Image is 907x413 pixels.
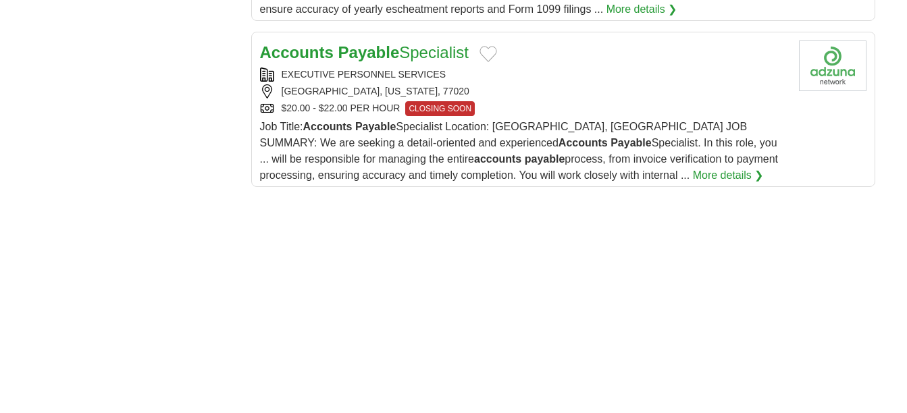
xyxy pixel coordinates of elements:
[260,84,788,99] div: [GEOGRAPHIC_DATA], [US_STATE], 77020
[480,46,497,62] button: Add to favorite jobs
[525,153,565,165] strong: payable
[338,43,400,61] strong: Payable
[260,43,469,61] a: Accounts PayableSpecialist
[260,121,779,181] span: Job Title: Specialist Location: [GEOGRAPHIC_DATA], [GEOGRAPHIC_DATA] JOB SUMMARY: We are seeking ...
[611,137,651,148] strong: Payable
[303,121,353,132] strong: Accounts
[799,40,866,91] img: Company logo
[405,101,475,116] span: CLOSING SOON
[260,43,334,61] strong: Accounts
[559,137,608,148] strong: Accounts
[260,67,788,82] div: EXECUTIVE PERSONNEL SERVICES
[693,167,764,184] a: More details ❯
[355,121,396,132] strong: Payable
[260,101,788,116] div: $20.00 - $22.00 PER HOUR
[606,1,677,18] a: More details ❯
[474,153,521,165] strong: accounts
